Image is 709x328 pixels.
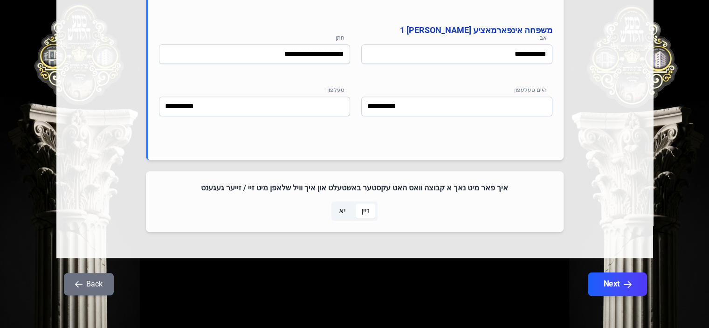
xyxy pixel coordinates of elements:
p-togglebutton: יא [331,201,354,221]
p-togglebutton: ניין [354,201,378,221]
span: ניין [361,205,370,216]
span: יא [339,205,346,216]
button: Next [587,272,647,296]
h4: איך פאר מיט נאך א קבוצה וואס האט עקסטער באשטעלט און איך וויל שלאפן מיט זיי / זייער געגענט [157,182,552,194]
button: Back [64,273,114,295]
h4: משפחה אינפארמאציע [PERSON_NAME] 1 [159,24,552,37]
